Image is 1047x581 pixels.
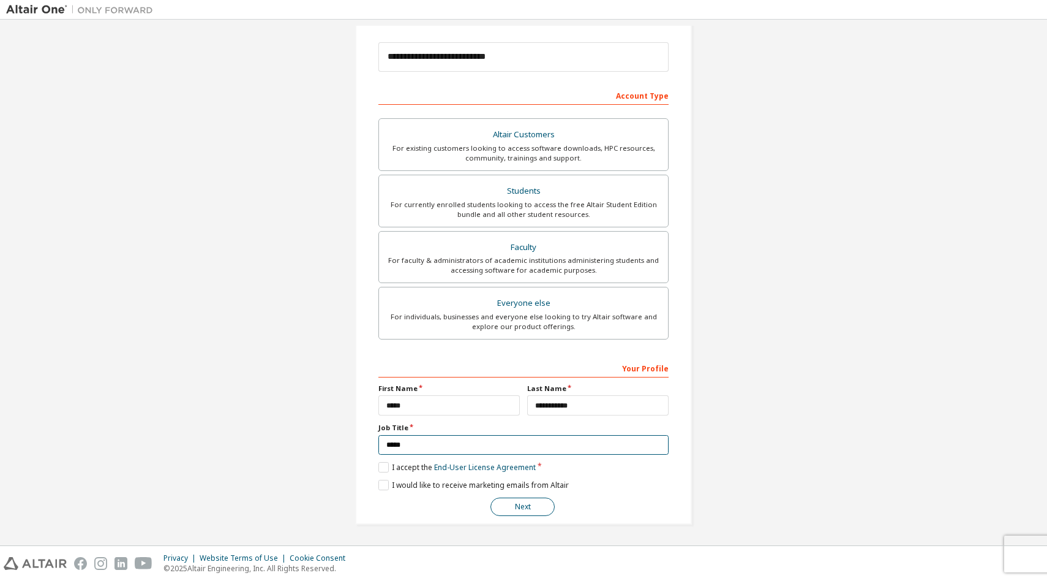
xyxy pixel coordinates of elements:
[163,553,200,563] div: Privacy
[378,384,520,393] label: First Name
[386,312,661,332] div: For individuals, businesses and everyone else looking to try Altair software and explore our prod...
[378,480,569,490] label: I would like to receive marketing emails from Altair
[386,239,661,256] div: Faculty
[200,553,290,563] div: Website Terms of Use
[434,462,536,473] a: End-User License Agreement
[135,557,152,570] img: youtube.svg
[386,183,661,200] div: Students
[490,498,555,516] button: Next
[4,557,67,570] img: altair_logo.svg
[114,557,127,570] img: linkedin.svg
[74,557,87,570] img: facebook.svg
[378,85,669,105] div: Account Type
[290,553,353,563] div: Cookie Consent
[386,256,661,275] div: For faculty & administrators of academic institutions administering students and accessing softwa...
[163,563,353,574] p: © 2025 Altair Engineering, Inc. All Rights Reserved.
[386,126,661,143] div: Altair Customers
[378,423,669,433] label: Job Title
[386,295,661,312] div: Everyone else
[94,557,107,570] img: instagram.svg
[6,4,159,16] img: Altair One
[378,462,536,473] label: I accept the
[378,358,669,378] div: Your Profile
[386,143,661,163] div: For existing customers looking to access software downloads, HPC resources, community, trainings ...
[527,384,669,393] label: Last Name
[386,200,661,219] div: For currently enrolled students looking to access the free Altair Student Edition bundle and all ...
